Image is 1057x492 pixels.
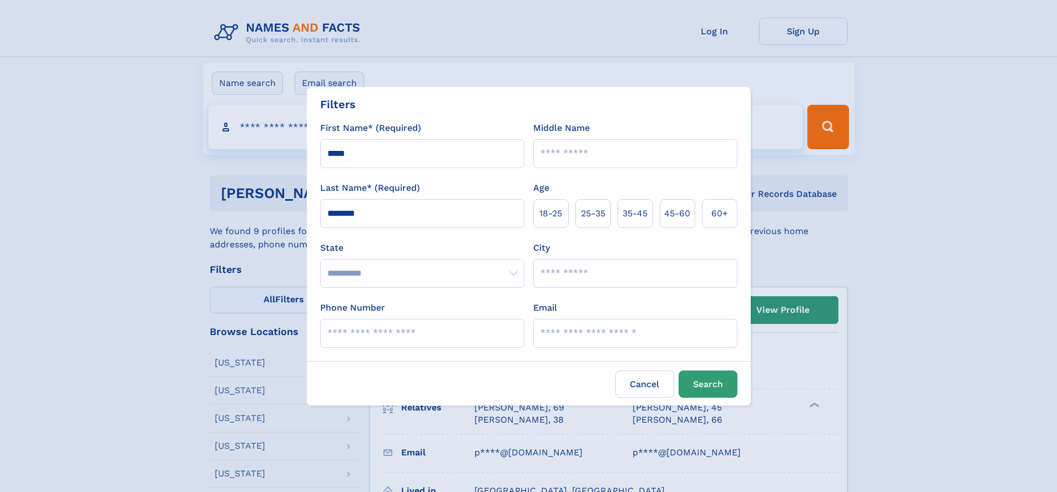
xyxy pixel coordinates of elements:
label: Email [533,301,557,315]
label: First Name* (Required) [320,121,421,135]
span: 60+ [711,207,728,220]
label: Cancel [615,371,674,398]
button: Search [679,371,737,398]
span: 25‑35 [581,207,605,220]
label: City [533,241,550,255]
label: Last Name* (Required) [320,181,420,195]
span: 45‑60 [664,207,690,220]
label: Phone Number [320,301,385,315]
span: 18‑25 [539,207,562,220]
span: 35‑45 [623,207,648,220]
label: Middle Name [533,121,590,135]
div: Filters [320,96,356,113]
label: State [320,241,524,255]
label: Age [533,181,549,195]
